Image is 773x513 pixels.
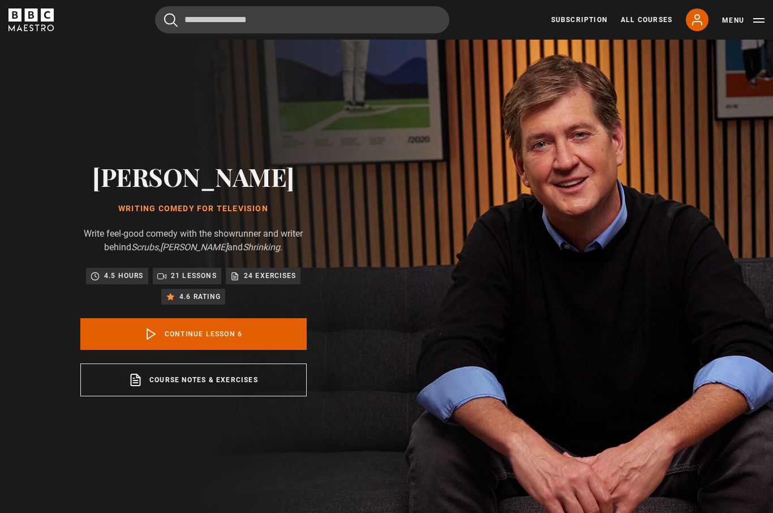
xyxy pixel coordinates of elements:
p: 4.6 rating [179,291,221,302]
button: Toggle navigation [722,15,765,26]
a: Subscription [551,15,607,25]
a: Continue lesson 6 [80,318,307,350]
p: 24 exercises [244,270,296,281]
i: Scrubs [131,242,158,253]
a: All Courses [621,15,672,25]
i: Shrinking [243,242,280,253]
button: Submit the search query [164,13,178,27]
h1: Writing Comedy for Television [80,204,307,213]
svg: BBC Maestro [8,8,54,31]
p: Write feel-good comedy with the showrunner and writer behind , and . [80,227,307,254]
p: 21 lessons [171,270,217,281]
input: Search [155,6,449,33]
h2: [PERSON_NAME] [80,162,307,191]
a: Course notes & exercises [80,364,307,396]
i: [PERSON_NAME] [160,242,227,253]
p: 4.5 hours [104,270,144,281]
